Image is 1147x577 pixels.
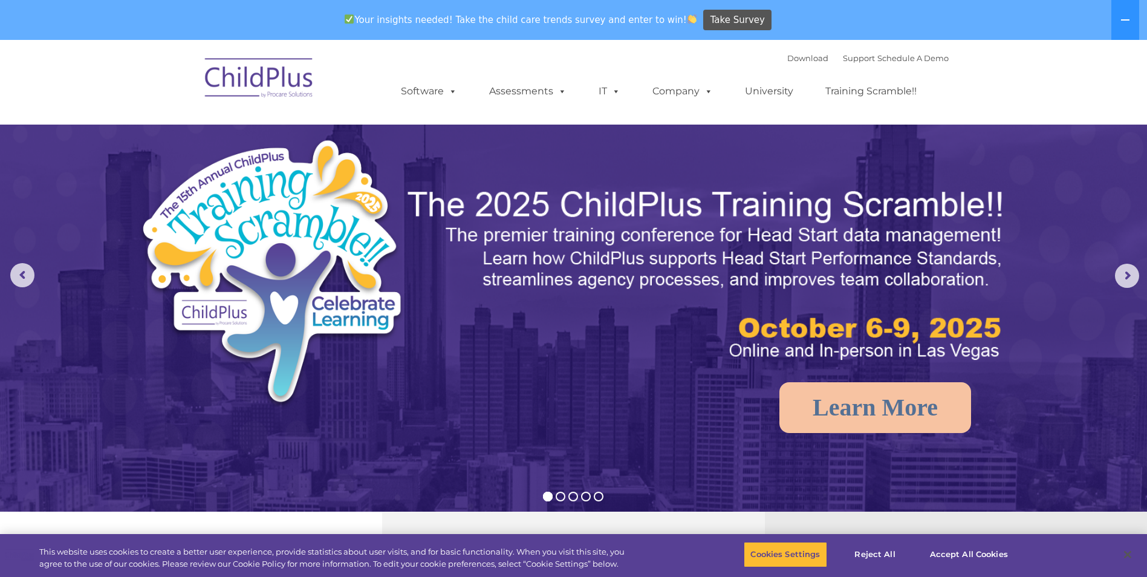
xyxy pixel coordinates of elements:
img: ✅ [345,15,354,24]
span: Your insights needed! Take the child care trends survey and enter to win! [340,8,702,31]
a: Download [787,53,828,63]
div: This website uses cookies to create a better user experience, provide statistics about user visit... [39,546,631,570]
img: ChildPlus by Procare Solutions [199,50,320,110]
a: Learn More [779,382,971,433]
a: Assessments [477,79,579,103]
a: IT [586,79,632,103]
a: Support [843,53,875,63]
a: University [733,79,805,103]
a: Company [640,79,725,103]
button: Accept All Cookies [923,542,1015,567]
button: Reject All [837,542,913,567]
span: Take Survey [710,10,765,31]
a: Schedule A Demo [877,53,949,63]
a: Software [389,79,469,103]
font: | [787,53,949,63]
a: Training Scramble!! [813,79,929,103]
a: Take Survey [703,10,772,31]
img: 👏 [687,15,697,24]
button: Cookies Settings [744,542,827,567]
button: Close [1114,541,1141,568]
